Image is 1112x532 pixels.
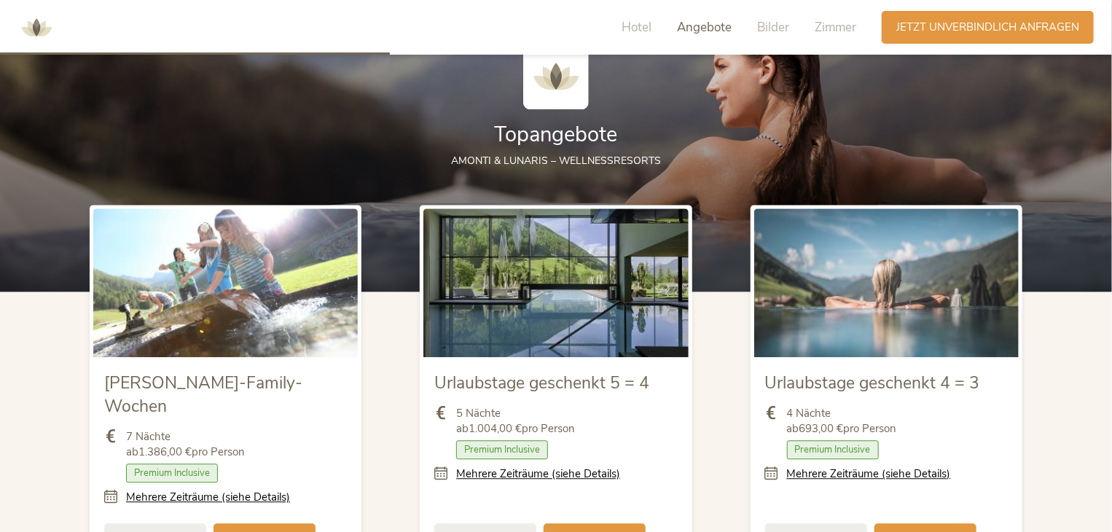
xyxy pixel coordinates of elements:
[15,22,58,32] a: AMONTI & LUNARIS Wellnessresort
[754,208,1019,357] img: Urlaubstage geschenkt 4 = 3
[456,406,575,437] span: 5 Nächte ab pro Person
[622,19,651,36] span: Hotel
[469,421,522,436] b: 1.004,00 €
[677,19,732,36] span: Angebote
[423,208,688,357] img: Urlaubstage geschenkt 5 = 4
[126,429,245,460] span: 7 Nächte ab pro Person
[456,466,620,482] a: Mehrere Zeiträume (siehe Details)
[456,440,548,459] span: Premium Inclusive
[896,20,1079,35] span: Jetzt unverbindlich anfragen
[15,6,58,50] img: AMONTI & LUNARIS Wellnessresort
[495,120,618,149] span: Topangebote
[815,19,856,36] span: Zimmer
[104,372,302,418] span: [PERSON_NAME]-Family-Wochen
[787,440,879,459] span: Premium Inclusive
[126,490,290,505] a: Mehrere Zeiträume (siehe Details)
[757,19,789,36] span: Bilder
[765,372,980,394] span: Urlaubstage geschenkt 4 = 3
[126,463,218,482] span: Premium Inclusive
[138,445,192,459] b: 1.386,00 €
[451,154,661,168] span: AMONTI & LUNARIS – Wellnessresorts
[787,406,897,437] span: 4 Nächte ab pro Person
[787,466,951,482] a: Mehrere Zeiträume (siehe Details)
[799,421,844,436] b: 693,00 €
[93,208,358,357] img: Sommer-Family-Wochen
[434,372,649,394] span: Urlaubstage geschenkt 5 = 4
[523,44,589,109] img: AMONTI & LUNARIS Wellnessresort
